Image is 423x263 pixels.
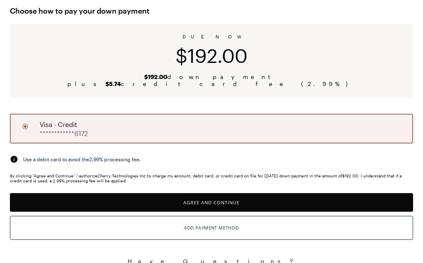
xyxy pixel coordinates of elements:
[67,80,356,87] span: plus credit card fee ( 2.99 %)
[176,44,247,67] span: $192.00
[10,193,413,212] button: Agree and Continue
[10,4,413,17] span: Choose how to pay your down payment
[23,155,140,163] span: Use a debit card to avoid the 2.99 % processing fee.
[144,73,279,80] span: down payment
[40,120,77,129] span: visa - credit
[10,216,413,240] button: Add Payment Method
[10,173,413,183] div: By clicking "Agree and Continue" I authorize Cherry Technologies Inc. to charge my account, debit...
[183,34,241,39] span: DUE NOW
[144,73,167,80] b: $192.00
[10,155,18,163] img: svg%3e
[105,80,121,87] b: $5.74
